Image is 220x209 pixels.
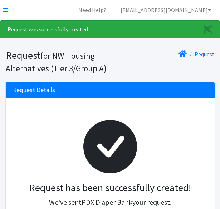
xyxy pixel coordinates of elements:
[73,3,112,17] a: Need Help?
[197,21,220,38] a: Close
[195,51,215,58] a: Request
[82,198,132,207] span: PDX Diaper Bank
[6,49,108,74] h1: Request
[19,182,202,194] h3: Request has been successfully created!
[13,86,55,94] h3: Request Details
[6,51,107,73] small: for NW Housing Alternatives (Tier 3/Group A)
[115,3,217,17] a: [EMAIL_ADDRESS][DOMAIN_NAME]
